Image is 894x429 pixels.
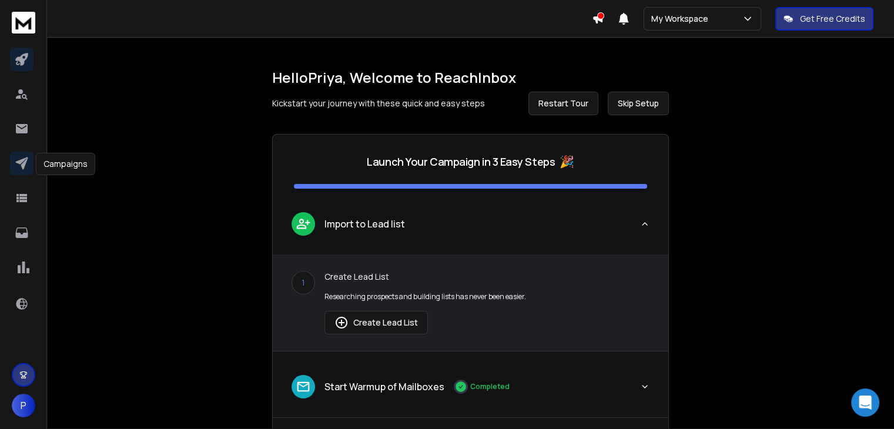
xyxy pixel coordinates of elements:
button: Restart Tour [528,92,598,115]
p: Get Free Credits [800,13,865,25]
div: 1 [292,271,315,294]
span: 🎉 [560,153,574,170]
button: Get Free Credits [775,7,873,31]
button: P [12,394,35,417]
img: lead [296,379,311,394]
button: Create Lead List [324,311,428,334]
img: lead [334,316,349,330]
p: Kickstart your journey with these quick and easy steps [272,98,485,109]
button: leadImport to Lead list [273,203,668,254]
p: Import to Lead list [324,217,405,231]
button: Skip Setup [608,92,669,115]
p: Completed [470,382,510,391]
p: Launch Your Campaign in 3 Easy Steps [367,153,555,170]
div: Open Intercom Messenger [851,388,879,417]
h1: Hello Priya , Welcome to ReachInbox [272,68,669,87]
img: lead [296,216,311,231]
img: logo [12,12,35,33]
p: Researching prospects and building lists has never been easier. [324,292,649,301]
div: Campaigns [36,153,95,175]
p: Create Lead List [324,271,649,283]
span: Skip Setup [618,98,659,109]
button: leadStart Warmup of MailboxesCompleted [273,366,668,417]
p: My Workspace [651,13,713,25]
div: leadImport to Lead list [273,254,668,351]
p: Start Warmup of Mailboxes [324,380,444,394]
